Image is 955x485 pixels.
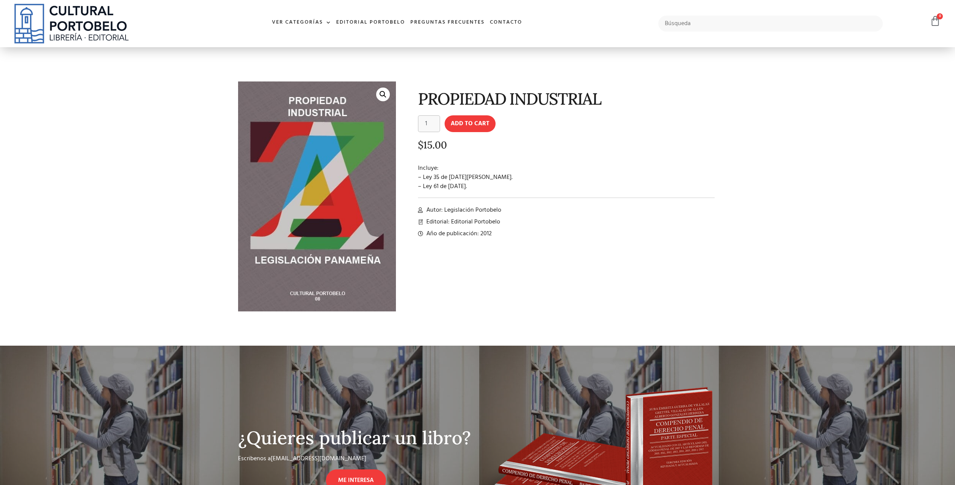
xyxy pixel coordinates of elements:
[269,14,334,31] a: Ver Categorías
[408,14,487,31] a: Preguntas frecuentes
[418,139,423,151] span: $
[424,229,492,238] span: Año de publicación: 2012
[445,115,496,132] button: Add to cart
[424,206,501,215] span: Autor: Legislación Portobelo
[271,454,366,464] a: [EMAIL_ADDRESS][DOMAIN_NAME]
[424,217,500,227] span: Editorial: Editorial Portobelo
[418,90,715,108] h1: PROPIEDAD INDUSTRIAL
[238,454,466,469] div: Escribenos a
[238,81,396,311] img: LP08-2.jpg
[937,13,943,19] span: 0
[418,139,447,151] bdi: 15.00
[930,16,941,27] a: 0
[338,476,374,485] span: ME INTERESA
[376,88,390,101] a: 🔍
[658,16,882,32] input: Búsqueda
[418,115,440,132] input: Product quantity
[334,14,408,31] a: Editorial Portobelo
[418,164,715,191] p: Incluye: – Ley 35 de [DATE][PERSON_NAME]. – Ley 61 de [DATE].
[238,428,474,448] h2: ¿Quieres publicar un libro?
[487,14,525,31] a: Contacto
